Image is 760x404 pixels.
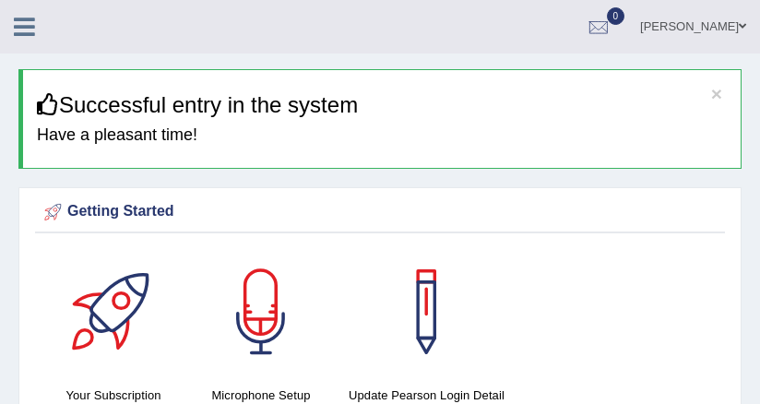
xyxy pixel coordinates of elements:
h4: Have a pleasant time! [37,126,727,145]
span: 0 [607,7,625,25]
h3: Successful entry in the system [37,93,727,117]
div: Getting Started [40,198,720,226]
button: × [711,84,722,103]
